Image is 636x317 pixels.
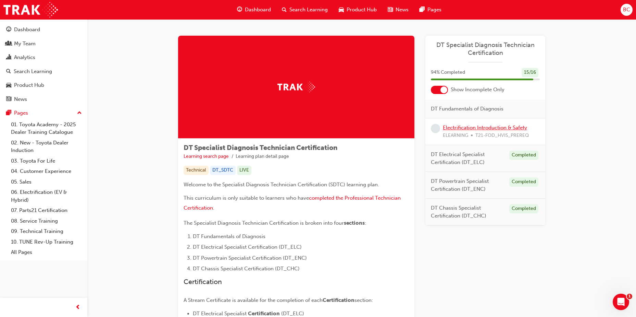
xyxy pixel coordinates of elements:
[14,40,36,48] div: My Team
[14,109,28,117] div: Pages
[193,244,302,250] span: DT Electrical Specialist Certification (DT_ELC)
[420,5,425,14] span: pages-icon
[613,294,629,310] iframe: Intercom live chat
[237,166,251,175] div: LIVE
[431,41,540,57] a: DT Specialist Diagnosis Technician Certification
[8,166,85,177] a: 04. Customer Experience
[14,81,44,89] div: Product Hub
[344,220,365,226] span: sections
[289,6,328,14] span: Search Learning
[333,3,382,17] a: car-iconProduct Hub
[8,205,85,216] a: 07. Parts21 Certification
[396,6,409,14] span: News
[443,132,468,140] span: ELEARNING
[509,151,538,160] div: Completed
[414,3,447,17] a: pages-iconPages
[431,177,504,193] span: DT Powertrain Specialist Certification (DT_ENC)
[281,310,304,317] span: (DT_ELC)
[193,310,247,317] span: DT Electrical Specialist
[3,37,85,50] a: My Team
[8,216,85,226] a: 08. Service Training
[427,6,441,14] span: Pages
[3,107,85,119] button: Pages
[184,144,337,152] span: DT Specialist Diagnosis Technician Certification
[6,27,11,33] span: guage-icon
[509,204,538,213] div: Completed
[245,6,271,14] span: Dashboard
[621,4,633,16] button: BC
[14,26,40,34] div: Dashboard
[193,266,300,272] span: DT Chassis Specialist Certification (DT_CHC)
[354,297,373,303] span: section:
[347,6,377,14] span: Product Hub
[3,23,85,36] a: Dashboard
[282,5,287,14] span: search-icon
[8,156,85,166] a: 03. Toyota For Life
[475,132,529,140] span: T21-FOD_HVIS_PREREQ
[323,297,354,303] span: Certification
[14,68,52,75] div: Search Learning
[3,22,85,107] button: DashboardMy TeamAnalyticsSearch LearningProduct HubNews
[75,303,80,312] span: prev-icon
[8,187,85,205] a: 06. Electrification (EV & Hybrid)
[8,226,85,237] a: 09. Technical Training
[431,151,504,166] span: DT Electrical Specialist Certification (DT_ELC)
[388,5,393,14] span: news-icon
[184,195,402,211] a: completed the Professional Technician Certification
[6,55,11,61] span: chart-icon
[3,2,58,17] img: Trak
[184,220,344,226] span: The Specialist Diagnosis Technician Certification is broken into four
[382,3,414,17] a: news-iconNews
[3,93,85,106] a: News
[451,86,504,94] span: Show Incomplete Only
[627,294,632,299] span: 1
[623,6,630,14] span: BC
[522,68,538,77] div: 15 / 16
[431,69,465,77] span: 94 % Completed
[77,109,82,118] span: up-icon
[236,153,289,161] li: Learning plan detail page
[184,278,222,286] span: Certification
[232,3,276,17] a: guage-iconDashboard
[365,220,366,226] span: :
[193,233,265,239] span: DT Fundamentals of Diagnosis
[184,181,379,188] span: Welcome to the Specialist Diagnosis Technician Certification (SDTC) learning plan.
[443,125,527,131] a: Electrification Introduction & Safety
[6,69,11,75] span: search-icon
[184,195,309,201] span: This curriculum is only suitable to learners who have
[184,297,323,303] span: A Stream Certificate is available for the completion of each
[8,138,85,156] a: 02. New - Toyota Dealer Induction
[276,3,333,17] a: search-iconSearch Learning
[339,5,344,14] span: car-icon
[6,96,11,103] span: news-icon
[3,51,85,64] a: Analytics
[6,41,11,47] span: people-icon
[8,247,85,258] a: All Pages
[8,119,85,138] a: 01. Toyota Academy - 2025 Dealer Training Catalogue
[14,54,35,61] div: Analytics
[8,237,85,247] a: 10. TUNE Rev-Up Training
[431,204,504,220] span: DT Chassis Specialist Certification (DT_CHC)
[193,255,307,261] span: DT Powertrain Specialist Certification (DT_ENC)
[184,153,229,159] a: Learning search page
[509,177,538,187] div: Completed
[431,124,440,133] span: learningRecordVerb_NONE-icon
[8,177,85,187] a: 05. Sales
[210,166,236,175] div: DT_SDTC
[6,110,11,116] span: pages-icon
[14,95,27,103] div: News
[6,82,11,89] span: car-icon
[184,166,209,175] div: Technical
[3,65,85,78] a: Search Learning
[237,5,242,14] span: guage-icon
[213,205,214,211] span: .
[3,79,85,92] a: Product Hub
[431,105,503,113] span: DT Fundamentals of Diagnosis
[277,82,315,92] img: Trak
[248,310,280,317] span: Certification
